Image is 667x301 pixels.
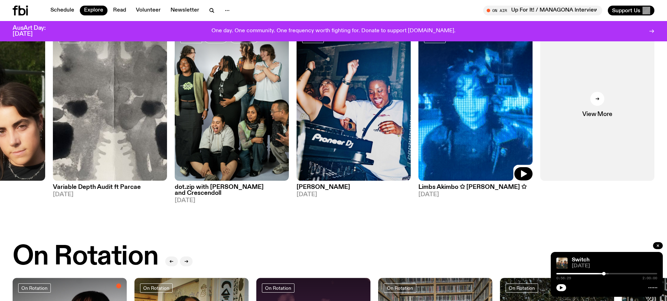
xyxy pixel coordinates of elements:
[509,285,535,290] span: On Rotation
[642,276,657,280] span: 2:00:00
[387,285,413,290] span: On Rotation
[175,181,289,204] a: dot.zip with [PERSON_NAME] and Crescendoll[DATE]
[53,192,167,198] span: [DATE]
[418,184,533,190] h3: Limbs Akimbo ✩ [PERSON_NAME] ✩
[608,6,654,15] button: Support Us
[140,283,173,293] a: On Rotation
[483,6,602,15] button: On AirUp For It! / MANAGONA Interview
[572,264,657,269] span: [DATE]
[384,283,416,293] a: On Rotation
[53,184,167,190] h3: Variable Depth Audit ft Parcae
[418,192,533,198] span: [DATE]
[46,6,78,15] a: Schedule
[572,257,590,263] a: Switch
[53,181,167,198] a: Variable Depth Audit ft Parcae[DATE]
[297,192,411,198] span: [DATE]
[21,285,48,290] span: On Rotation
[109,6,130,15] a: Read
[80,6,107,15] a: Explore
[297,181,411,198] a: [PERSON_NAME][DATE]
[175,184,289,196] h3: dot.zip with [PERSON_NAME] and Crescendoll
[506,283,538,293] a: On Rotation
[262,283,294,293] a: On Rotation
[13,25,57,37] h3: AusArt Day: [DATE]
[265,285,291,290] span: On Rotation
[211,28,456,34] p: One day. One community. One frequency worth fighting for. Donate to support [DOMAIN_NAME].
[53,28,167,181] img: A black and white Rorschach
[18,283,51,293] a: On Rotation
[13,244,158,270] h2: On Rotation
[175,198,289,204] span: [DATE]
[418,181,533,198] a: Limbs Akimbo ✩ [PERSON_NAME] ✩[DATE]
[297,184,411,190] h3: [PERSON_NAME]
[582,111,612,117] span: View More
[612,7,640,14] span: Support Us
[143,285,169,290] span: On Rotation
[556,276,571,280] span: 0:56:29
[166,6,203,15] a: Newsletter
[540,28,654,181] a: View More
[556,258,568,269] img: A warm film photo of the switch team sitting close together. from left to right: Cedar, Lau, Sand...
[132,6,165,15] a: Volunteer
